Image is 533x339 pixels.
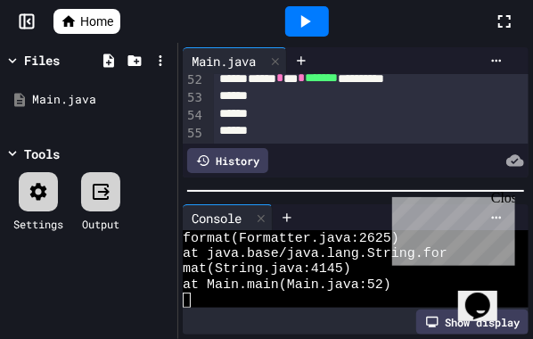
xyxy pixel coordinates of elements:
div: History [187,148,268,173]
div: 52 [183,71,205,89]
iframe: chat widget [385,190,515,266]
span: at java.base/java.lang.String.for [183,246,447,261]
div: Main.java [32,91,171,109]
div: 54 [183,107,205,125]
div: Show display [416,310,529,335]
div: Output [82,216,119,232]
div: Files [24,51,60,70]
span: format(Formatter.java:2625) [183,231,399,246]
div: Chat with us now!Close [7,7,123,113]
div: Tools [24,145,60,163]
span: Home [80,12,113,30]
div: 53 [183,89,205,107]
iframe: chat widget [458,268,515,321]
div: Console [183,209,250,227]
div: Settings [13,216,63,232]
span: mat(String.java:4145) [183,261,351,277]
div: 55 [183,125,205,161]
span: at Main.main(Main.java:52) [183,277,391,293]
div: Main.java [183,52,265,70]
